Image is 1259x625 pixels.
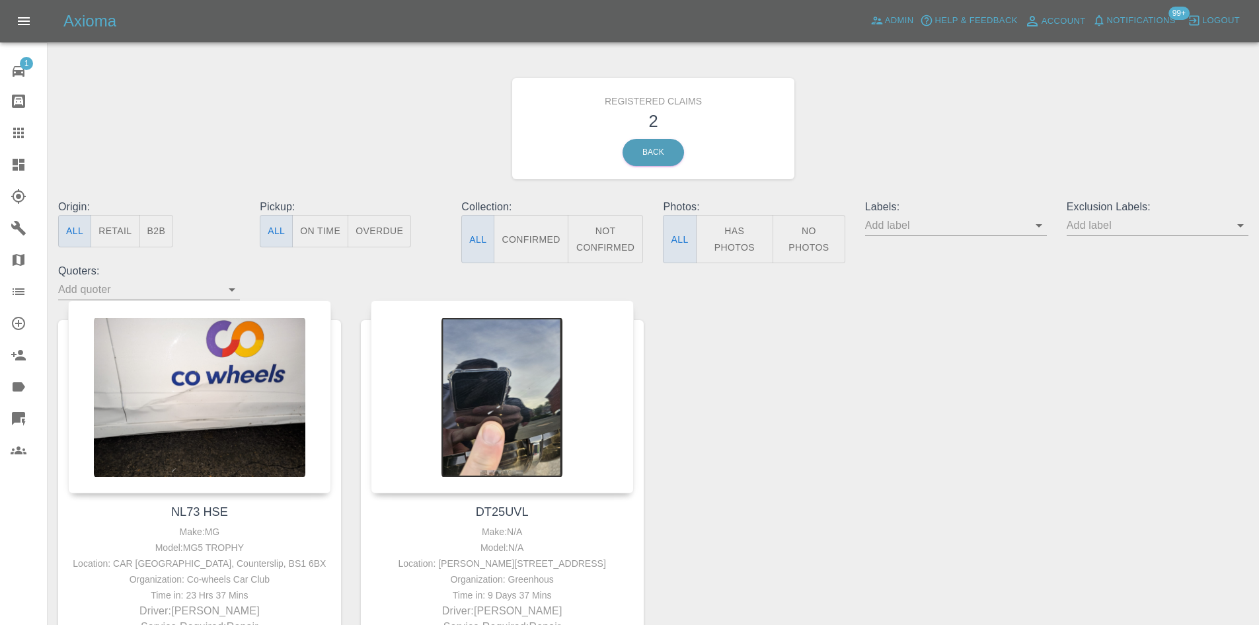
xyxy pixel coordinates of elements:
a: Account [1021,11,1089,32]
div: Location: CAR [GEOGRAPHIC_DATA], Counterslip, BS1 6BX [71,556,328,571]
button: Overdue [348,215,411,247]
button: Not Confirmed [568,215,644,263]
a: NL73 HSE [171,505,228,519]
span: Admin [885,13,914,28]
input: Add label [1067,215,1229,235]
p: Driver: [PERSON_NAME] [71,603,328,619]
div: Organization: Co-wheels Car Club [71,571,328,587]
span: Help & Feedback [935,13,1017,28]
button: No Photos [773,215,845,263]
a: DT25UVL [476,505,529,519]
p: Driver: [PERSON_NAME] [374,603,630,619]
button: All [260,215,293,247]
button: B2B [139,215,174,247]
div: Time in: 23 Hrs 37 Mins [71,587,328,603]
button: Open [1231,216,1250,235]
button: Retail [91,215,139,247]
p: Collection: [461,199,643,215]
span: Logout [1202,13,1240,28]
p: Quoters: [58,263,240,279]
input: Add quoter [58,279,220,300]
div: Model: N/A [374,540,630,556]
button: Open drawer [8,5,40,37]
div: Location: [PERSON_NAME][STREET_ADDRESS] [374,556,630,571]
p: Origin: [58,199,240,215]
span: 1 [20,57,33,70]
h3: 2 [522,108,785,134]
button: All [58,215,91,247]
button: All [663,215,696,263]
div: Make: MG [71,524,328,540]
span: 99+ [1168,7,1190,20]
button: Notifications [1089,11,1179,31]
button: Confirmed [494,215,568,263]
p: Labels: [865,199,1047,215]
h5: Axioma [63,11,116,32]
button: Open [223,280,241,299]
button: All [461,215,494,263]
div: Organization: Greenhous [374,571,630,587]
button: On Time [292,215,348,247]
button: Logout [1184,11,1243,31]
div: Make: N/A [374,524,630,540]
button: Open [1030,216,1048,235]
button: Has Photos [696,215,774,263]
span: Notifications [1107,13,1176,28]
p: Exclusion Labels: [1067,199,1248,215]
a: Back [623,139,684,166]
h6: Registered Claims [522,88,785,108]
span: Account [1042,14,1086,29]
input: Add label [865,215,1027,235]
div: Model: MG5 TROPHY [71,540,328,556]
p: Pickup: [260,199,441,215]
button: Help & Feedback [917,11,1020,31]
a: Admin [867,11,917,31]
p: Photos: [663,199,845,215]
div: Time in: 9 Days 37 Mins [374,587,630,603]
